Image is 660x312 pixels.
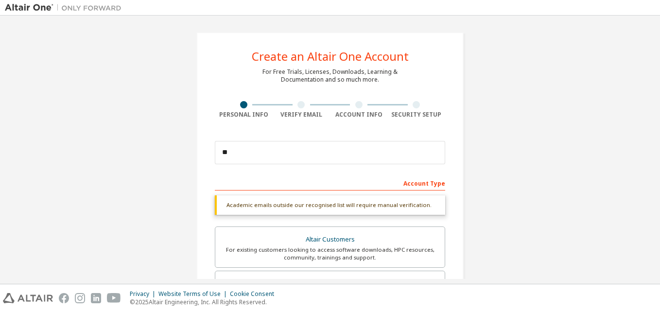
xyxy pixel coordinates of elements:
[230,290,280,298] div: Cookie Consent
[3,293,53,303] img: altair_logo.svg
[5,3,126,13] img: Altair One
[273,111,330,119] div: Verify Email
[221,233,439,246] div: Altair Customers
[91,293,101,303] img: linkedin.svg
[215,195,445,215] div: Academic emails outside our recognised list will require manual verification.
[59,293,69,303] img: facebook.svg
[221,246,439,261] div: For existing customers looking to access software downloads, HPC resources, community, trainings ...
[130,298,280,306] p: © 2025 Altair Engineering, Inc. All Rights Reserved.
[215,175,445,191] div: Account Type
[330,111,388,119] div: Account Info
[130,290,158,298] div: Privacy
[252,51,409,62] div: Create an Altair One Account
[158,290,230,298] div: Website Terms of Use
[262,68,398,84] div: For Free Trials, Licenses, Downloads, Learning & Documentation and so much more.
[75,293,85,303] img: instagram.svg
[215,111,273,119] div: Personal Info
[388,111,446,119] div: Security Setup
[107,293,121,303] img: youtube.svg
[221,277,439,291] div: Students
